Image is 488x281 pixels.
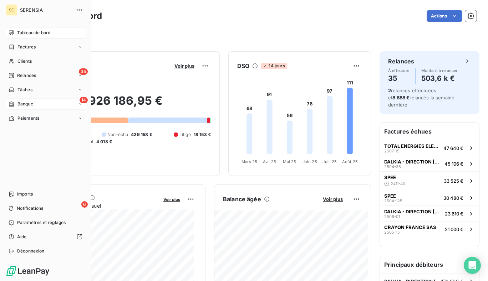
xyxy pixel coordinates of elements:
[194,131,211,138] span: 18 153 €
[17,234,27,240] span: Aide
[384,149,400,153] span: 2507-15
[384,209,442,214] span: DALKIA - DIRECTION [GEOGRAPHIC_DATA] (30446)
[384,230,400,234] span: 2505-15
[444,178,463,184] span: 33 525 €
[6,231,85,243] a: Aide
[17,44,36,50] span: Factures
[391,182,405,186] span: 2411-40
[384,175,396,180] span: SPEE
[6,41,85,53] a: Factures
[445,227,463,232] span: 21 000 €
[17,87,32,93] span: Tâches
[17,248,45,254] span: Déconnexion
[40,202,158,209] span: Chiffre d'affaires mensuel
[342,159,358,164] tspan: Août 25
[444,161,463,167] span: 45 106 €
[17,72,36,79] span: Relances
[80,97,88,103] span: 14
[380,205,479,221] button: DALKIA - DIRECTION [GEOGRAPHIC_DATA] (30446)2506-0123 610 €
[6,84,85,95] a: Tâches
[261,63,287,69] span: 14 jours
[380,140,479,156] button: TOTAL ENERGIES ELECTRICITE ET GAZ FRANCE2507-1547 640 €
[17,30,50,36] span: Tableau de bord
[6,70,85,81] a: 35Relances
[172,63,197,69] button: Voir plus
[79,68,88,75] span: 35
[388,68,410,73] span: À effectuer
[464,257,481,274] div: Open Intercom Messenger
[380,221,479,237] button: CRAYON FRANCE SAS2505-1521 000 €
[384,143,441,149] span: TOTAL ENERGIES ELECTRICITE ET GAZ FRANCE
[6,217,85,228] a: Paramètres et réglages
[17,58,32,64] span: Clients
[6,265,50,277] img: Logo LeanPay
[392,95,410,100] span: 8 688 €
[384,159,442,165] span: DALKIA - DIRECTION [GEOGRAPHIC_DATA] (30446)
[6,4,17,16] div: SE
[17,219,66,226] span: Paramètres et réglages
[380,256,479,273] h6: Principaux débiteurs
[6,98,85,110] a: 14Banque
[161,196,182,202] button: Voir plus
[81,201,88,208] span: 6
[17,191,33,197] span: Imports
[303,159,317,164] tspan: Juin 25
[421,73,458,84] h4: 503,6 k €
[17,205,43,212] span: Notifications
[223,195,261,203] h6: Balance âgée
[384,224,436,230] span: CRAYON FRANCE SAS
[380,190,479,205] button: SPEE2504-12530 480 €
[179,131,191,138] span: Litige
[20,7,71,13] span: SERENSIA
[384,214,400,219] span: 2506-01
[384,193,396,199] span: SPEE
[388,57,414,66] h6: Relances
[131,131,152,138] span: 429 158 €
[322,159,337,164] tspan: Juil. 25
[421,68,458,73] span: Montant à relancer
[384,199,402,203] span: 2504-125
[263,159,276,164] tspan: Avr. 25
[427,10,462,22] button: Actions
[384,165,401,169] span: 2504-38
[17,101,33,107] span: Banque
[163,197,180,202] span: Voir plus
[6,27,85,38] a: Tableau de bord
[17,115,39,121] span: Paiements
[283,159,296,164] tspan: Mai 25
[321,196,345,202] button: Voir plus
[174,63,194,69] span: Voir plus
[237,62,249,70] h6: DSO
[242,159,257,164] tspan: Mars 25
[40,94,211,115] h2: 926 186,95 €
[323,196,343,202] span: Voir plus
[445,211,463,217] span: 23 610 €
[380,156,479,171] button: DALKIA - DIRECTION [GEOGRAPHIC_DATA] (30446)2504-3845 106 €
[6,188,85,200] a: Imports
[443,195,463,201] span: 30 480 €
[388,88,454,108] span: relances effectuées et relancés la semaine dernière.
[388,88,391,93] span: 2
[443,145,463,151] span: 47 640 €
[6,56,85,67] a: Clients
[388,73,410,84] h4: 35
[107,131,128,138] span: Non-échu
[6,113,85,124] a: Paiements
[380,123,479,140] h6: Factures échues
[380,171,479,190] button: SPEE2411-4033 525 €
[96,139,112,145] span: 4 018 €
